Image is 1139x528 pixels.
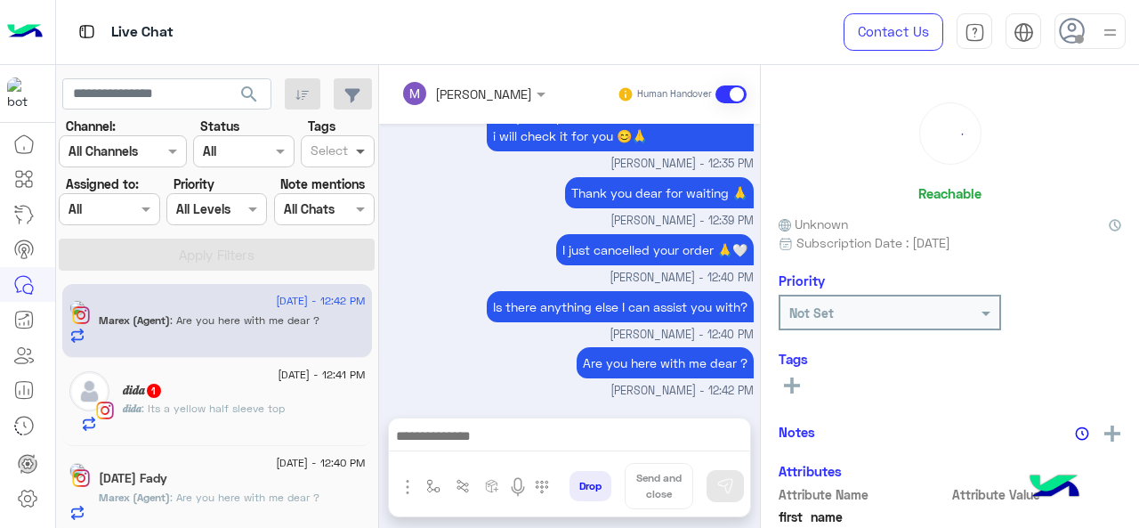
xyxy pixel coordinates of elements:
img: tab [965,22,985,43]
h6: Reachable [918,185,981,201]
span: Its a yellow half sleeve top [141,402,285,415]
img: tab [1014,22,1034,43]
img: picture [69,463,85,479]
img: select flow [426,479,440,493]
span: search [238,84,260,105]
button: select flow [419,472,448,501]
span: 𝒅𝒊𝒅𝒂 [123,402,141,415]
h6: Tags [779,351,1121,367]
h5: 𝒅𝒊𝒅𝒂 [123,383,163,398]
button: Drop [569,471,611,501]
button: Trigger scenario [448,472,478,501]
img: 317874714732967 [7,77,39,110]
img: Instagram [96,402,114,419]
span: Attribute Value [952,485,1122,504]
img: send attachment [397,476,418,498]
p: 27/8/2025, 12:40 PM [556,234,754,265]
span: Marex (Agent) [99,313,170,327]
span: Are you here with me dear ? [170,313,319,327]
span: first_name [779,508,949,526]
label: Priority [174,175,214,193]
a: Contact Us [844,13,943,51]
img: Instagram [72,469,90,487]
h6: Priority [779,272,825,288]
button: Send and close [625,463,693,509]
button: Apply Filters [59,239,375,271]
a: tab [957,13,992,51]
span: 1 [147,384,161,398]
img: notes [1075,426,1089,441]
p: 27/8/2025, 12:35 PM [487,102,754,151]
label: Status [200,117,239,135]
span: [PERSON_NAME] - 12:42 PM [610,383,754,400]
label: Channel: [66,117,116,135]
span: [PERSON_NAME] - 12:40 PM [610,270,754,287]
img: Trigger scenario [456,479,470,493]
img: Instagram [72,306,90,324]
h6: Attributes [779,463,842,479]
button: search [228,78,271,117]
label: Assigned to: [66,175,139,193]
span: Are you here with me dear ? [170,491,319,504]
img: make a call [535,480,549,494]
span: Subscription Date : [DATE] [796,233,950,252]
img: add [1104,426,1120,442]
p: Live Chat [111,20,174,45]
img: send message [716,477,734,495]
label: Tags [308,117,335,135]
span: [DATE] - 12:40 PM [276,455,365,471]
span: Marex (Agent) [99,491,170,504]
img: hulul-logo.png [1023,457,1086,519]
p: 27/8/2025, 12:40 PM [487,291,754,322]
img: send voice note [507,476,529,498]
img: Logo [7,13,43,51]
p: 27/8/2025, 12:42 PM [577,347,754,378]
h5: Karma Fady [99,471,167,486]
span: [PERSON_NAME] - 12:39 PM [610,213,754,230]
div: loading... [925,108,976,159]
span: [DATE] - 12:42 PM [276,293,365,309]
p: 27/8/2025, 12:39 PM [565,177,754,208]
span: [PERSON_NAME] - 12:35 PM [610,156,754,173]
h6: Notes [779,424,815,440]
img: defaultAdmin.png [69,371,109,411]
img: picture [69,300,85,316]
span: [DATE] - 12:41 PM [278,367,365,383]
img: tab [76,20,98,43]
img: create order [485,479,499,493]
span: Unknown [779,215,848,233]
label: Note mentions [280,175,365,193]
small: Human Handover [637,87,712,102]
span: [PERSON_NAME] - 12:40 PM [610,327,754,344]
button: create order [478,472,507,501]
div: Select [308,141,348,164]
span: Attribute Name [779,485,949,504]
img: profile [1099,21,1121,44]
